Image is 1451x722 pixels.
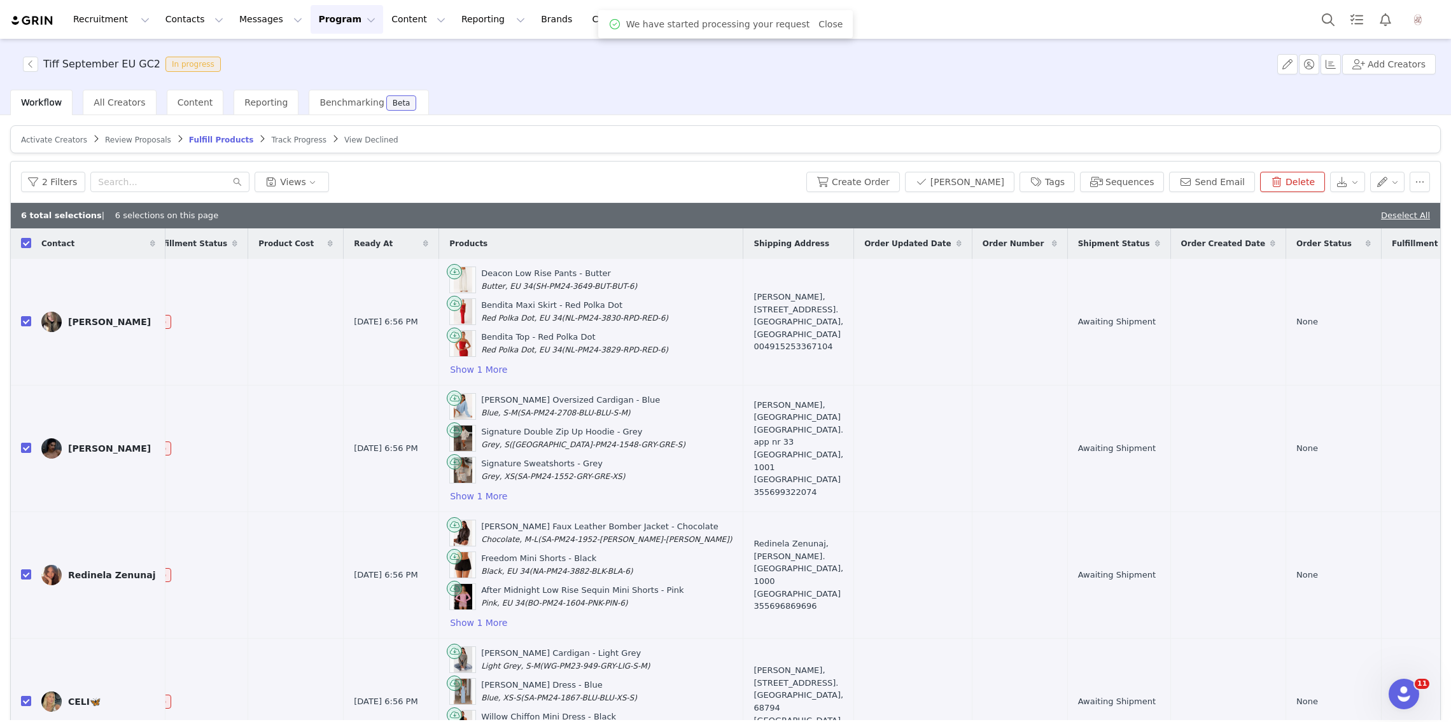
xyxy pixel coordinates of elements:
button: Add Creators [1342,54,1436,74]
button: Views [255,172,329,192]
span: (BO-PM24-1604-PNK-PIN-6) [524,599,627,607]
span: Awaiting Shipment [1078,316,1156,328]
button: Reporting [454,5,533,34]
span: (NL-PM24-3830-RPD-RED-6) [562,314,668,323]
img: grin logo [10,15,55,27]
i: icon: search [233,177,242,186]
div: Redinela Zenunaj [68,570,155,580]
button: Profile [1400,10,1441,30]
div: Bendita Maxi Skirt - Red Polka Dot [481,299,668,324]
span: Workflow [21,97,62,108]
button: Contacts [158,5,231,34]
span: Fulfillment Status [151,238,227,249]
button: Send Email [1169,172,1255,192]
span: Track Progress [271,135,326,144]
button: Recruitment [66,5,157,34]
span: (NA-PM24-3882-BLK-BLA-6) [529,567,633,576]
span: Benchmarking [319,97,384,108]
div: [PERSON_NAME] Cardigan - Light Grey [481,647,650,672]
span: All Creators [94,97,145,108]
img: Product Image [454,584,472,609]
div: Deacon Low Rise Pants - Butter [481,267,637,292]
span: [DATE] 6:56 PM [354,316,417,328]
div: Freedom Mini Shorts - Black [481,552,633,577]
div: Bendita Top - Red Polka Dot [481,331,668,356]
span: Light Grey, S-M [481,662,540,670]
button: Delete [1260,172,1325,192]
div: Redinela Zenunaj, [PERSON_NAME]. [GEOGRAPHIC_DATA], 1000 [GEOGRAPHIC_DATA] [754,538,843,612]
span: (SA-PM24-1867-BLU-BLU-XS-S) [521,693,637,702]
button: Show 1 More [449,362,508,377]
button: Show 1 More [449,615,508,630]
img: Product Image [454,457,472,483]
div: Beta [393,99,410,107]
span: Contact [41,238,74,249]
span: Order Updated Date [864,238,951,249]
span: Butter, EU 34 [481,282,533,291]
div: 355699322074 [754,486,843,499]
h3: Tiff September EU GC2 [43,57,160,72]
span: Activate Creators [21,135,87,144]
div: [PERSON_NAME] [68,443,151,454]
button: Sequences [1080,172,1164,192]
a: Close [818,19,843,29]
button: Show 1 More [449,489,508,504]
a: Community [585,5,657,34]
span: [DATE] 6:56 PM [354,442,417,455]
span: Products [449,238,487,249]
iframe: Intercom live chat [1389,679,1419,709]
button: Program [311,5,383,34]
img: 5eced34a-b0ee-45e8-b5bb-2dd6fb117a41.jpg [41,565,62,585]
a: CELI🦋 [41,691,155,712]
button: Messages [232,5,310,34]
span: Shipping Address [754,238,829,249]
span: View Declined [344,135,398,144]
span: Content [178,97,213,108]
button: Notifications [1371,5,1399,34]
span: (SA-PM24-1952-[PERSON_NAME]-[PERSON_NAME]) [538,535,732,544]
span: Order Created Date [1181,238,1265,249]
span: Reporting [244,97,288,108]
img: bf0dfcac-79dc-4025-b99b-c404a9313236.png [1408,10,1428,30]
span: ([GEOGRAPHIC_DATA]-PM24-1548-GRY-GRE-S) [509,440,685,449]
button: Search [1314,5,1342,34]
span: Product Cost [258,238,314,249]
button: 2 Filters [21,172,85,192]
div: | 6 selections on this page [21,209,218,222]
a: Redinela Zenunaj [41,565,155,585]
span: (WG-PM23-949-GRY-LIG-S-M) [540,662,650,670]
img: 857416a4-c1f7-4261-8828-6dfd6d3b08fe.jpg [41,312,62,332]
span: Red Polka Dot, EU 34 [481,345,561,354]
img: Product Image [454,520,472,546]
span: Ready At [354,238,393,249]
span: [object Object] [23,57,226,72]
div: [PERSON_NAME], [GEOGRAPHIC_DATA] [GEOGRAPHIC_DATA]. app nr 33 [GEOGRAPHIC_DATA], 1001 [GEOGRAPHIC... [754,399,843,498]
span: Order Number [983,238,1044,249]
a: [PERSON_NAME] [41,438,155,459]
button: [PERSON_NAME] [905,172,1014,192]
span: [DATE] 6:56 PM [354,569,417,581]
span: Shipment Status [1078,238,1150,249]
div: [PERSON_NAME], [STREET_ADDRESS]. [GEOGRAPHIC_DATA], [GEOGRAPHIC_DATA] [754,291,843,353]
a: Tasks [1343,5,1371,34]
span: (SA-PM24-1552-GRY-GRE-XS) [514,472,625,481]
img: Product Image [454,647,472,672]
img: Product Image [454,331,472,356]
img: 18901d95-c07e-4f01-9192-5b7ab3147421--s.jpg [41,438,62,459]
span: Review Proposals [105,135,171,144]
a: [PERSON_NAME] [41,312,155,332]
div: 355696869696 [754,600,843,613]
img: Product Image [454,299,472,324]
span: Grey, XS [481,472,514,481]
button: Tags [1020,172,1075,192]
span: In progress [165,57,221,72]
img: a90c06a1-8d12-4489-87b0-dbc5a6e736db.jpg [41,691,62,712]
span: 11 [1415,679,1429,689]
span: Black, EU 34 [481,567,529,576]
span: Chocolate, M-L [481,535,538,544]
div: [PERSON_NAME] [68,317,151,327]
b: 6 total selections [21,211,102,220]
span: Blue, XS-S [481,693,521,702]
img: Product Image [454,552,472,578]
div: 004915253367104 [754,340,843,353]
